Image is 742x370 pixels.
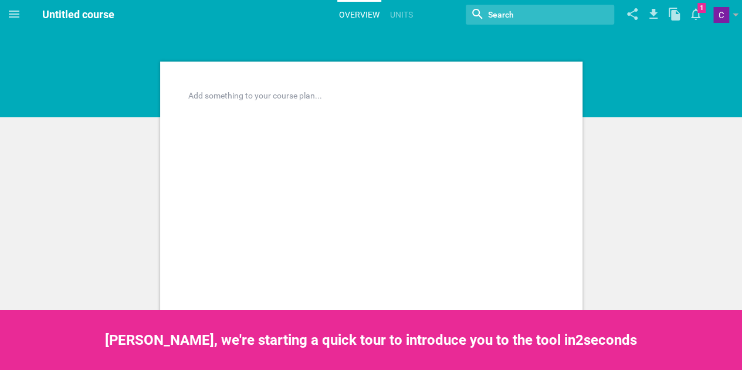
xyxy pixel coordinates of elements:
[105,332,575,348] span: [PERSON_NAME], we're starting a quick tour to introduce you to the tool in
[487,7,575,22] input: Search
[388,2,415,28] a: Units
[575,332,584,348] span: 2
[42,8,114,21] span: Untitled course
[337,2,381,28] a: Overview
[584,332,637,348] span: seconds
